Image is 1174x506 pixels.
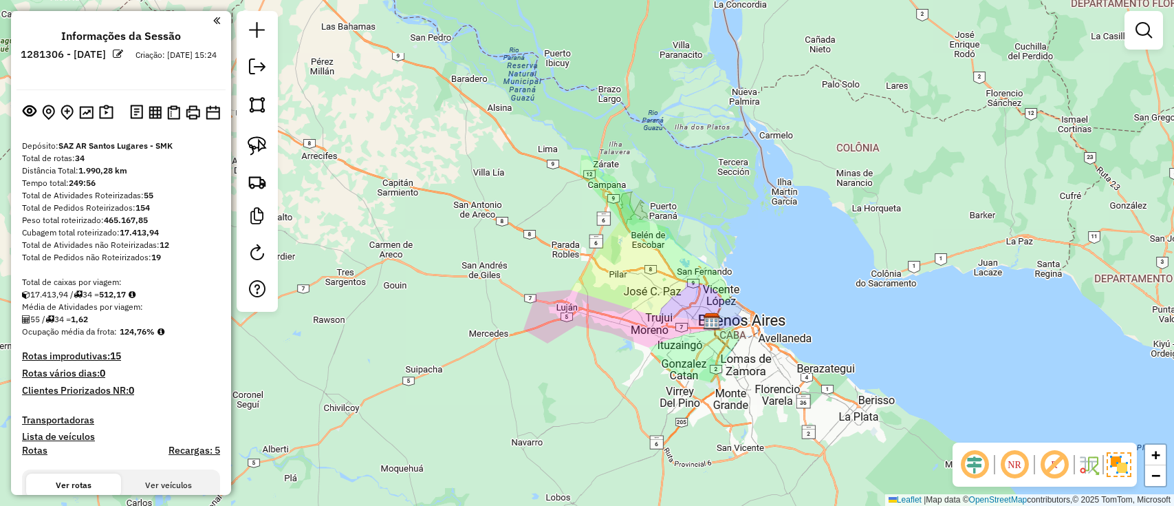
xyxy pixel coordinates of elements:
i: Total de Atividades [22,315,30,324]
a: Leaflet [889,495,922,505]
strong: 512,17 [99,289,126,299]
span: + [1151,446,1160,463]
div: 55 / 34 = [22,313,220,326]
strong: 12 [160,240,169,250]
em: Média calculada utilizando a maior ocupação (%Peso ou %Cubagem) de cada rota da sessão. Rotas cro... [157,328,164,336]
strong: 465.167,85 [104,215,148,225]
button: Logs desbloquear sessão [127,102,146,123]
img: Exibir/Ocultar setores [1107,452,1131,477]
span: Ocupação média da frota: [22,326,117,337]
div: Peso total roteirizado: [22,214,220,226]
strong: 124,76% [120,326,155,337]
strong: 154 [135,202,150,213]
a: Nova sessão e pesquisa [243,17,271,48]
strong: 55 [144,190,153,200]
strong: 19 [151,252,161,262]
div: Distância Total: [22,165,220,177]
div: Média de Atividades por viagem: [22,301,220,313]
img: Fluxo de ruas [1078,454,1100,476]
strong: 34 [75,153,85,163]
div: Criação: [DATE] 15:24 [130,49,222,61]
span: Exibir rótulo [1038,448,1071,481]
h4: Clientes Priorizados NR: [22,385,220,397]
button: Visualizar relatório de Roteirização [146,103,164,121]
img: Selecionar atividades - laço [248,136,267,156]
i: Total de rotas [45,315,54,324]
h4: Rotas vários dias: [22,368,220,379]
div: Total de caixas por viagem: [22,276,220,288]
span: − [1151,467,1160,484]
button: Imprimir Rotas [183,103,203,123]
strong: 249:56 [69,178,96,188]
div: Depósito: [22,140,220,152]
a: Criar rota [242,167,272,197]
button: Adicionar Atividades [58,102,76,123]
button: Ver rotas [26,474,121,497]
h4: Recargas: 5 [169,445,220,456]
strong: 1,62 [71,314,88,324]
img: Selecionar atividades - polígono [248,95,267,114]
div: Map data © contributors,© 2025 TomTom, Microsoft [885,494,1174,506]
a: Criar modelo [243,202,271,233]
strong: 17.413,94 [120,227,159,238]
i: Cubagem total roteirizado [22,291,30,299]
span: Ocultar deslocamento [958,448,991,481]
img: SAZ AR Santos Lugares - SMK [703,313,721,330]
div: Cubagem total roteirizado: [22,226,220,239]
h4: Informações da Sessão [61,30,181,43]
a: OpenStreetMap [969,495,1028,505]
em: Alterar nome da sessão [113,49,123,59]
a: Clique aqui para minimizar o painel [213,12,220,28]
button: Exibir sessão original [20,101,39,123]
a: Rotas [22,445,47,456]
img: Criar rota [248,172,267,191]
button: Centralizar mapa no depósito ou ponto de apoio [39,102,58,123]
h4: Lista de veículos [22,431,220,443]
button: Visualizar Romaneio [164,103,183,123]
a: Exibir filtros [1130,17,1157,44]
div: 17.413,94 / 34 = [22,288,220,301]
strong: 1.990,28 km [78,165,127,176]
i: Total de rotas [74,291,83,299]
a: Zoom in [1145,445,1166,465]
strong: 15 [110,350,121,362]
div: Total de rotas: [22,152,220,165]
div: Total de Pedidos Roteirizados: [22,202,220,214]
strong: 0 [100,367,105,379]
span: Ocultar NR [998,448,1031,481]
i: Meta Caixas/viagem: 250,00 Diferença: 262,17 [129,291,135,299]
h6: 1281306 - [DATE] [21,48,106,61]
button: Disponibilidade de veículos [203,103,223,123]
div: Total de Atividades não Roteirizadas: [22,239,220,251]
div: Total de Pedidos não Roteirizados: [22,251,220,264]
span: | [924,495,926,505]
a: Zoom out [1145,465,1166,486]
div: Total de Atividades Roteirizadas: [22,189,220,202]
div: Tempo total: [22,177,220,189]
button: Painel de Sugestão [96,102,116,123]
button: Ver veículos [121,474,216,497]
strong: 0 [129,384,134,397]
a: Exportar sessão [243,53,271,84]
strong: SAZ AR Santos Lugares - SMK [58,140,173,151]
button: Otimizar todas as rotas [76,103,96,121]
h4: Transportadoras [22,414,220,426]
a: Reroteirizar Sessão [243,239,271,270]
h4: Rotas improdutivas: [22,350,220,362]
